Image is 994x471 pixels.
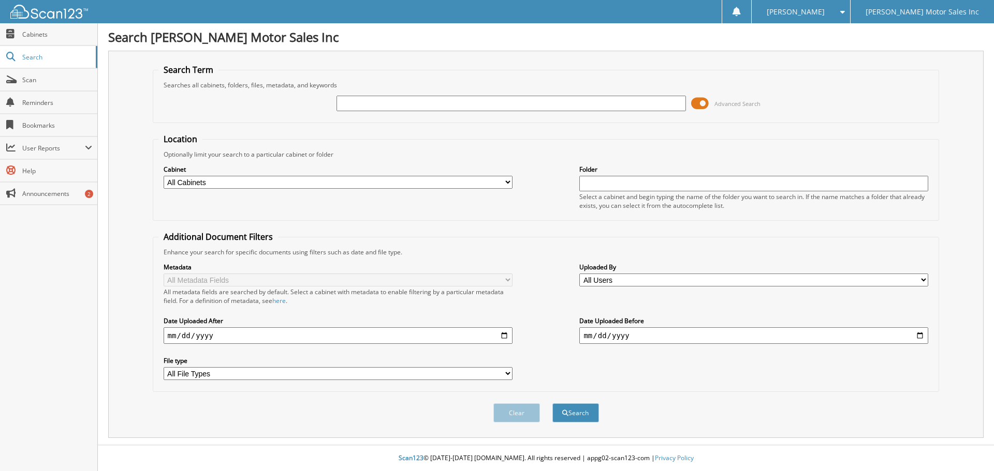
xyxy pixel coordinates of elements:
input: end [579,327,928,344]
span: [PERSON_NAME] [767,9,825,15]
div: Enhance your search for specific documents using filters such as date and file type. [158,248,934,256]
span: Scan [22,75,92,84]
span: Advanced Search [714,100,761,108]
span: [PERSON_NAME] Motor Sales Inc [866,9,979,15]
div: All metadata fields are searched by default. Select a cabinet with metadata to enable filtering b... [164,287,513,305]
button: Search [552,403,599,422]
label: Uploaded By [579,263,928,271]
span: Help [22,166,92,175]
a: Privacy Policy [655,453,694,462]
a: here [272,296,286,305]
legend: Location [158,133,202,145]
label: Folder [579,165,928,174]
h1: Search [PERSON_NAME] Motor Sales Inc [108,28,984,45]
span: Bookmarks [22,121,92,130]
legend: Additional Document Filters [158,231,278,242]
span: Cabinets [22,30,92,39]
button: Clear [493,403,540,422]
span: Scan123 [399,453,423,462]
div: Optionally limit your search to a particular cabinet or folder [158,150,934,159]
input: start [164,327,513,344]
span: Announcements [22,189,92,198]
iframe: Chat Widget [942,421,994,471]
div: © [DATE]-[DATE] [DOMAIN_NAME]. All rights reserved | appg02-scan123-com | [98,446,994,471]
span: Reminders [22,98,92,107]
span: User Reports [22,144,85,153]
div: 2 [85,190,93,198]
label: Date Uploaded After [164,316,513,325]
label: File type [164,356,513,365]
span: Search [22,53,91,62]
legend: Search Term [158,64,218,75]
div: Searches all cabinets, folders, files, metadata, and keywords [158,81,934,89]
label: Metadata [164,263,513,271]
div: Select a cabinet and begin typing the name of the folder you want to search in. If the name match... [579,192,928,210]
label: Cabinet [164,165,513,174]
label: Date Uploaded Before [579,316,928,325]
img: scan123-logo-white.svg [10,5,88,19]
